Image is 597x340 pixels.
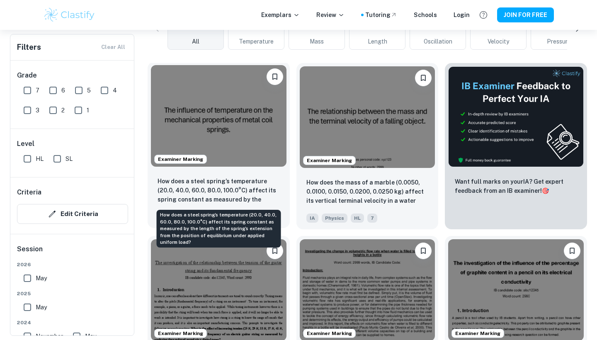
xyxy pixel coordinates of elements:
[17,319,128,326] span: 2024
[36,106,39,115] span: 3
[454,10,470,19] a: Login
[542,187,549,194] span: 🎯
[368,37,387,46] span: Length
[17,204,128,224] button: Edit Criteria
[61,106,65,115] span: 2
[61,86,65,95] span: 6
[36,154,44,163] span: HL
[155,330,206,337] span: Examiner Marking
[17,41,41,53] h6: Filters
[148,63,290,229] a: Examiner MarkingPlease log in to bookmark exemplarsHow does a steel spring’s temperature (20.0, 4...
[497,7,554,22] button: JOIN FOR FREE
[452,330,504,337] span: Examiner Marking
[192,37,199,46] span: All
[267,68,283,85] button: Please log in to bookmark exemplars
[547,37,571,46] span: Pressure
[36,303,47,312] span: May
[158,177,280,205] p: How does a steel spring’s temperature (20.0, 40.0, 60.0, 80.0, 100.0°C) affect its spring constan...
[157,210,281,248] div: How does a steel spring’s temperature (20.0, 40.0, 60.0, 80.0, 100.0°C) affect its spring constan...
[424,37,452,46] span: Oscillation
[261,10,300,19] p: Exemplars
[322,214,347,223] span: Physics
[351,214,364,223] span: HL
[415,243,432,259] button: Please log in to bookmark exemplars
[296,63,439,229] a: Examiner MarkingPlease log in to bookmark exemplarsHow does the mass of a marble (0.0050, 0.0100,...
[17,244,128,261] h6: Session
[17,139,128,149] h6: Level
[414,10,437,19] a: Schools
[36,86,39,95] span: 7
[564,243,580,259] button: Please log in to bookmark exemplars
[303,330,355,337] span: Examiner Marking
[316,10,345,19] p: Review
[448,66,584,167] img: Thumbnail
[306,178,429,206] p: How does the mass of a marble (0.0050, 0.0100, 0.0150, 0.0200, 0.0250 kg) affect its vertical ter...
[113,86,117,95] span: 4
[367,214,377,223] span: 7
[17,70,128,80] h6: Grade
[17,290,128,297] span: 2025
[310,37,324,46] span: Mass
[476,8,490,22] button: Help and Feedback
[87,106,89,115] span: 1
[445,63,587,229] a: ThumbnailWant full marks on yourIA? Get expert feedback from an IB examiner!
[36,274,47,283] span: May
[306,214,318,223] span: IA
[415,70,432,86] button: Please log in to bookmark exemplars
[87,86,91,95] span: 5
[488,37,509,46] span: Velocity
[155,155,206,163] span: Examiner Marking
[17,261,128,268] span: 2026
[365,10,397,19] a: Tutoring
[267,243,283,259] button: Please log in to bookmark exemplars
[66,154,73,163] span: SL
[151,65,286,167] img: Physics IA example thumbnail: How does a steel spring’s temperature (2
[43,7,96,23] img: Clastify logo
[300,66,435,168] img: Physics IA example thumbnail: How does the mass of a marble (0.0050, 0
[17,187,41,197] h6: Criteria
[239,37,274,46] span: Temperature
[303,157,355,164] span: Examiner Marking
[455,177,577,195] p: Want full marks on your IA ? Get expert feedback from an IB examiner!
